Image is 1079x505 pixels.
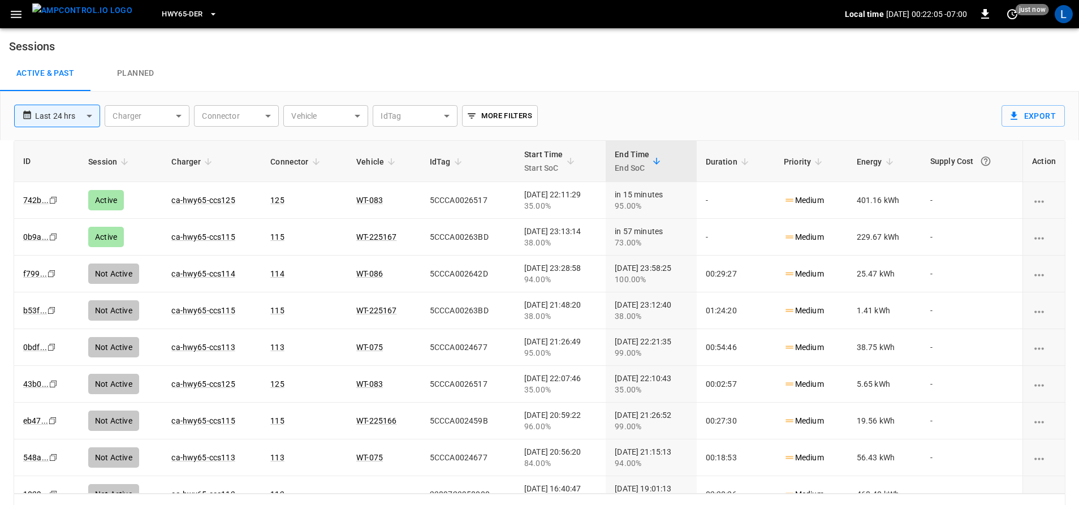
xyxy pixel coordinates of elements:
[524,409,597,432] div: [DATE] 20:59:22
[921,403,1022,439] td: -
[615,226,687,248] div: in 57 minutes
[784,268,824,280] p: Medium
[848,366,921,403] td: 5.65 kWh
[921,219,1022,256] td: -
[171,269,235,278] a: ca-hwy65-ccs114
[88,190,124,210] div: Active
[162,8,202,21] span: HWY65-DER
[88,337,139,357] div: Not Active
[784,378,824,390] p: Medium
[524,336,597,359] div: [DATE] 21:26:49
[615,161,649,175] p: End SoC
[270,490,284,499] a: 113
[1055,5,1073,23] div: profile-icon
[524,347,597,359] div: 95.00%
[524,200,597,212] div: 35.00%
[697,329,775,366] td: 00:54:46
[46,304,58,317] div: copy
[845,8,884,20] p: Local time
[524,457,597,469] div: 84.00%
[784,155,826,169] span: Priority
[784,231,824,243] p: Medium
[615,347,687,359] div: 99.00%
[356,155,399,169] span: Vehicle
[784,452,824,464] p: Medium
[921,329,1022,366] td: -
[1016,4,1049,15] span: just now
[88,374,139,394] div: Not Active
[524,299,597,322] div: [DATE] 21:48:20
[23,232,49,241] a: 0b9a...
[524,446,597,469] div: [DATE] 20:56:20
[14,141,79,182] th: ID
[784,195,824,206] p: Medium
[524,226,597,248] div: [DATE] 23:13:14
[1032,489,1056,500] div: charging session options
[88,447,139,468] div: Not Active
[524,148,578,175] span: Start TimeStart SoC
[697,292,775,329] td: 01:24:20
[524,310,597,322] div: 38.00%
[524,189,597,212] div: [DATE] 22:11:29
[46,267,58,280] div: copy
[356,196,383,205] a: WT-083
[48,451,59,464] div: copy
[524,384,597,395] div: 35.00%
[615,148,664,175] span: End TimeEnd SoC
[921,182,1022,219] td: -
[524,148,563,175] div: Start Time
[1032,452,1056,463] div: charging session options
[697,366,775,403] td: 00:02:57
[23,416,48,425] a: eb47...
[921,439,1022,476] td: -
[848,219,921,256] td: 229.67 kWh
[14,140,1065,494] div: sessions table
[270,196,284,205] a: 125
[615,310,687,322] div: 38.00%
[90,55,181,92] a: Planned
[462,105,537,127] button: More Filters
[48,231,59,243] div: copy
[23,453,49,462] a: 548a...
[48,378,59,390] div: copy
[171,155,215,169] span: Charger
[1032,195,1056,206] div: charging session options
[48,194,59,206] div: copy
[615,148,649,175] div: End Time
[356,343,383,352] a: WT-075
[1032,305,1056,316] div: charging session options
[697,439,775,476] td: 00:18:53
[976,151,996,171] button: The cost of your charging session based on your supply rates
[270,269,284,278] a: 114
[848,403,921,439] td: 19.56 kWh
[1032,342,1056,353] div: charging session options
[23,343,47,352] a: 0bdf...
[524,161,563,175] p: Start SoC
[615,299,687,322] div: [DATE] 23:12:40
[1032,268,1056,279] div: charging session options
[88,227,124,247] div: Active
[171,416,235,425] a: ca-hwy65-ccs115
[848,329,921,366] td: 38.75 kWh
[23,196,49,205] a: 742b...
[1002,105,1065,127] button: Export
[270,453,284,462] a: 113
[848,292,921,329] td: 1.41 kWh
[615,237,687,248] div: 73.00%
[697,182,775,219] td: -
[270,379,284,389] a: 125
[857,155,897,169] span: Energy
[921,292,1022,329] td: -
[46,341,58,353] div: copy
[524,373,597,395] div: [DATE] 22:07:46
[615,457,687,469] div: 94.00%
[784,305,824,317] p: Medium
[697,403,775,439] td: 00:27:30
[171,196,235,205] a: ca-hwy65-ccs125
[23,490,49,499] a: 1039...
[171,453,235,462] a: ca-hwy65-ccs113
[32,3,132,18] img: ampcontrol.io logo
[615,189,687,212] div: in 15 minutes
[88,300,139,321] div: Not Active
[88,484,139,504] div: Not Active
